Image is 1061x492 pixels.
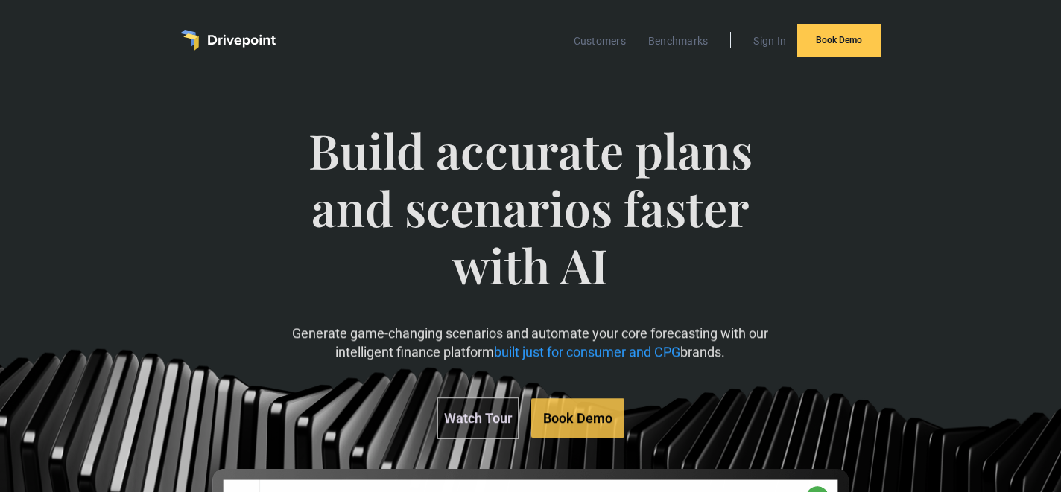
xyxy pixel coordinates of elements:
a: Sign In [746,31,794,51]
a: Book Demo [531,398,624,438]
a: home [180,30,276,51]
a: Customers [566,31,633,51]
a: Watch Tour [437,397,519,439]
span: Build accurate plans and scenarios faster with AI [290,122,770,323]
a: Benchmarks [641,31,716,51]
p: Generate game-changing scenarios and automate your core forecasting with our intelligent finance ... [290,325,770,362]
span: built just for consumer and CPG [494,345,680,360]
a: Book Demo [797,24,881,57]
